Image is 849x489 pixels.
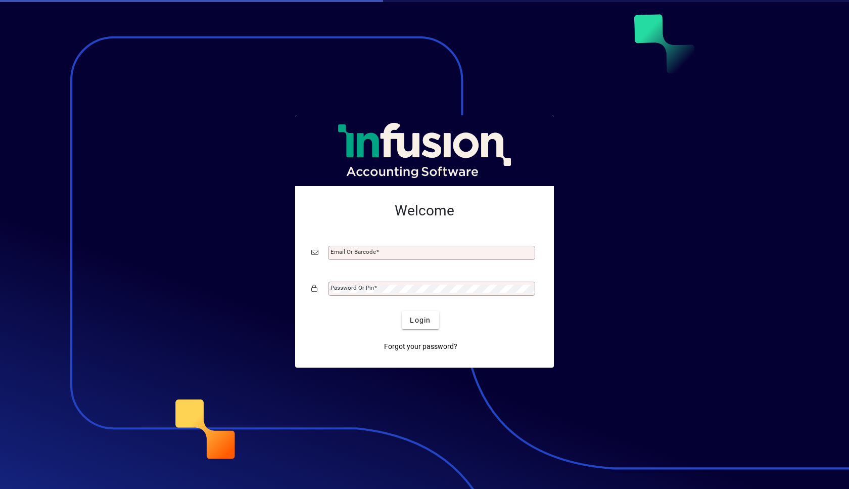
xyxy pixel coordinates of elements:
span: Login [410,315,431,326]
button: Login [402,311,439,329]
a: Forgot your password? [380,337,461,355]
span: Forgot your password? [384,341,457,352]
mat-label: Email or Barcode [331,248,376,255]
h2: Welcome [311,202,538,219]
mat-label: Password or Pin [331,284,374,291]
